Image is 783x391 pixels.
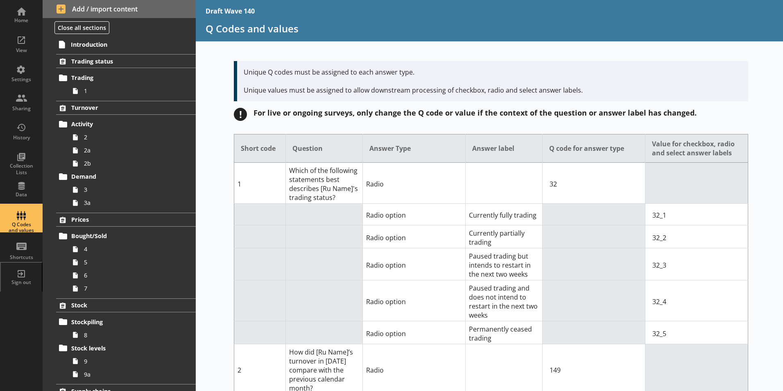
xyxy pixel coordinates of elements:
[649,257,745,273] input: Option Value input field
[7,222,36,234] div: Q Codes and values
[7,134,36,141] div: History
[84,271,175,279] span: 6
[7,47,36,54] div: View
[71,41,172,48] span: Introduction
[84,146,175,154] span: 2a
[362,225,465,248] td: Radio option
[649,230,745,246] input: Option Value input field
[56,71,196,84] a: Trading
[69,328,196,341] a: 8
[546,176,642,192] input: QCode input field
[43,298,196,381] li: StockStockpiling8Stock levels99a
[56,101,196,115] a: Turnover
[84,371,175,378] span: 9a
[56,170,196,183] a: Demand
[362,163,465,204] td: Radio
[71,318,172,326] span: Stockpiling
[71,74,172,82] span: Trading
[84,186,175,193] span: 3
[465,134,542,163] th: Answer label
[60,170,196,209] li: Demand33a
[7,254,36,261] div: Shortcuts
[57,5,182,14] span: Add / import content
[244,68,742,95] p: Unique Q codes must be assigned to each answer type. Unique values must be assigned to allow down...
[69,282,196,295] a: 7
[60,341,196,381] li: Stock levels99a
[71,173,172,180] span: Demand
[69,196,196,209] a: 3a
[84,331,175,339] span: 8
[84,245,175,253] span: 4
[362,321,465,344] td: Radio option
[43,101,196,209] li: TurnoverActivity22a2bDemand33a
[69,269,196,282] a: 6
[84,258,175,266] span: 5
[54,21,109,34] button: Close all sections
[69,243,196,256] a: 4
[84,87,175,95] span: 1
[253,108,697,118] div: For live or ongoing surveys, only change the Q code or value if the context of the question or an...
[362,280,465,321] td: Radio option
[60,71,196,98] li: Trading1
[285,134,362,163] th: Question
[56,118,196,131] a: Activity
[71,104,172,111] span: Turnover
[71,344,172,352] span: Stock levels
[649,207,745,223] input: Option Value input field
[649,325,745,342] input: Option Value input field
[7,163,36,175] div: Collection Lists
[206,7,255,16] div: Draft Wave 140
[7,279,36,286] div: Sign out
[7,17,36,24] div: Home
[69,183,196,196] a: 3
[71,301,172,309] span: Stock
[543,134,645,163] th: Q code for answer type
[465,204,542,225] td: Currently fully trading
[84,159,175,167] span: 2b
[234,134,286,163] th: Short code
[60,315,196,341] li: Stockpiling8
[69,131,196,144] a: 2
[56,298,196,312] a: Stock
[234,108,247,121] div: !
[71,216,172,223] span: Prices
[84,357,175,365] span: 9
[60,230,196,295] li: Bought/Sold4567
[546,362,642,378] input: QCode input field
[7,191,36,198] div: Data
[285,163,362,204] td: Which of the following statements best describes [Ru Name]'s trading status?
[645,134,748,163] th: Value for checkbox, radio and select answer labels
[71,232,172,240] span: Bought/Sold
[465,280,542,321] td: Paused trading and does not intend to restart in the next two weeks
[234,163,286,204] td: 1
[7,76,36,83] div: Settings
[56,54,196,68] a: Trading status
[69,368,196,381] a: 9a
[362,204,465,225] td: Radio option
[69,84,196,98] a: 1
[56,341,196,355] a: Stock levels
[362,248,465,280] td: Radio option
[362,134,465,163] th: Answer Type
[84,199,175,207] span: 3a
[649,293,745,310] input: Option Value input field
[56,213,196,227] a: Prices
[71,120,172,128] span: Activity
[69,157,196,170] a: 2b
[465,321,542,344] td: Permanently ceased trading
[206,22,773,35] h1: Q Codes and values
[69,355,196,368] a: 9
[60,118,196,170] li: Activity22a2b
[43,213,196,295] li: PricesBought/Sold4567
[84,133,175,141] span: 2
[56,38,196,51] a: Introduction
[465,225,542,248] td: Currently partially trading
[56,315,196,328] a: Stockpiling
[84,284,175,292] span: 7
[56,230,196,243] a: Bought/Sold
[7,105,36,112] div: Sharing
[69,256,196,269] a: 5
[43,54,196,97] li: Trading statusTrading1
[71,57,172,65] span: Trading status
[465,248,542,280] td: Paused trading but intends to restart in the next two weeks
